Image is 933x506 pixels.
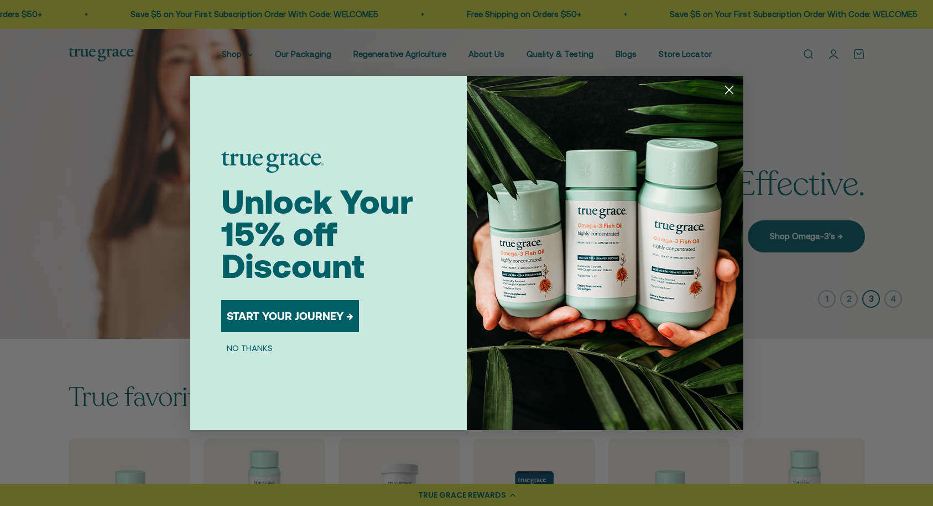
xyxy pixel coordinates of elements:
button: NO THANKS [221,341,278,354]
img: logo placeholder [221,152,324,173]
button: Close dialog [720,80,739,100]
span: Unlock Your 15% off Discount [221,183,413,285]
img: 098727d5-50f8-4f9b-9554-844bb8da1403.jpeg [467,76,743,430]
button: START YOUR JOURNEY → [221,300,359,332]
